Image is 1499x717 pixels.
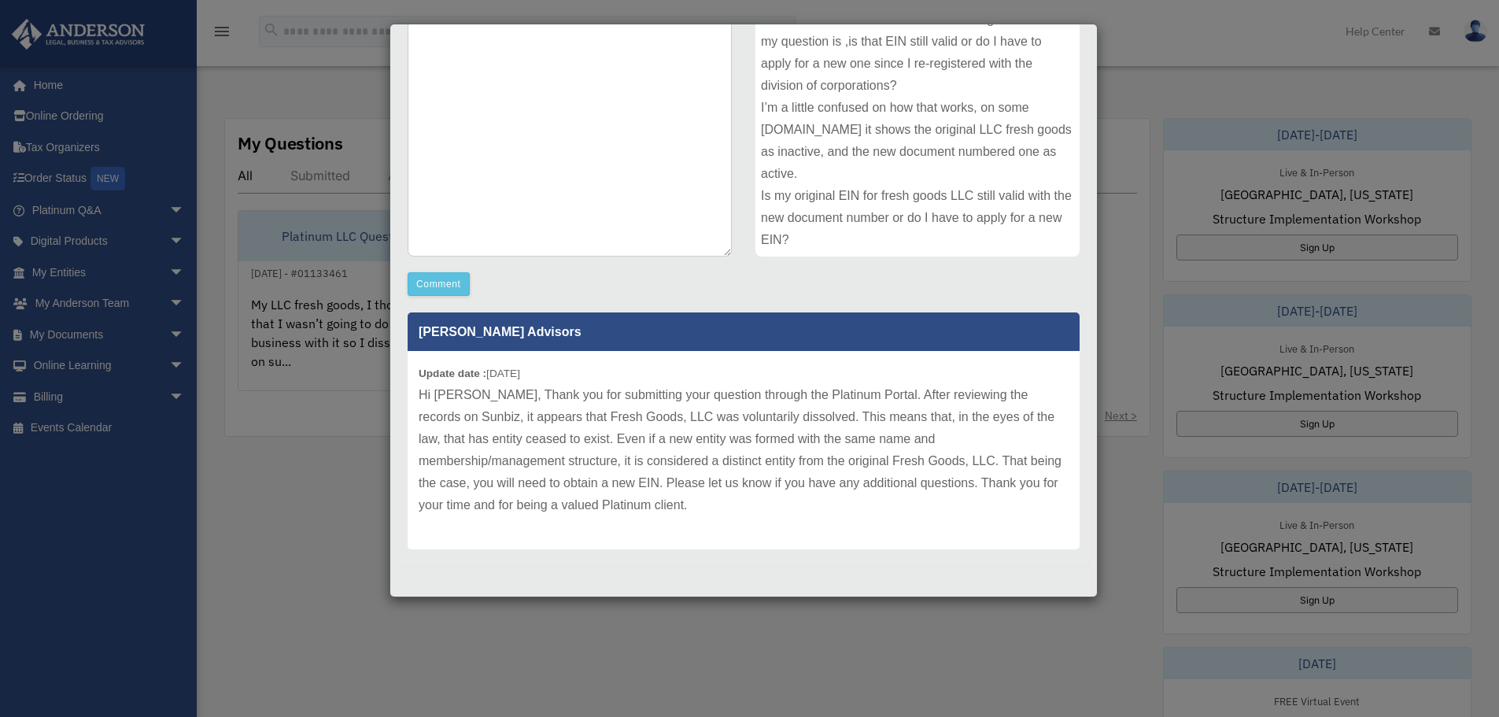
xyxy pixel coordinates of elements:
small: [DATE] [419,368,520,379]
b: Update date : [419,368,486,379]
button: Comment [408,272,470,296]
div: My LLC fresh goods, I thought that I wasn’t going to do any business with it so I dissolved it on... [755,20,1080,257]
p: Hi [PERSON_NAME], Thank you for submitting your question through the Platinum Portal. After revie... [419,384,1069,516]
p: [PERSON_NAME] Advisors [408,312,1080,351]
